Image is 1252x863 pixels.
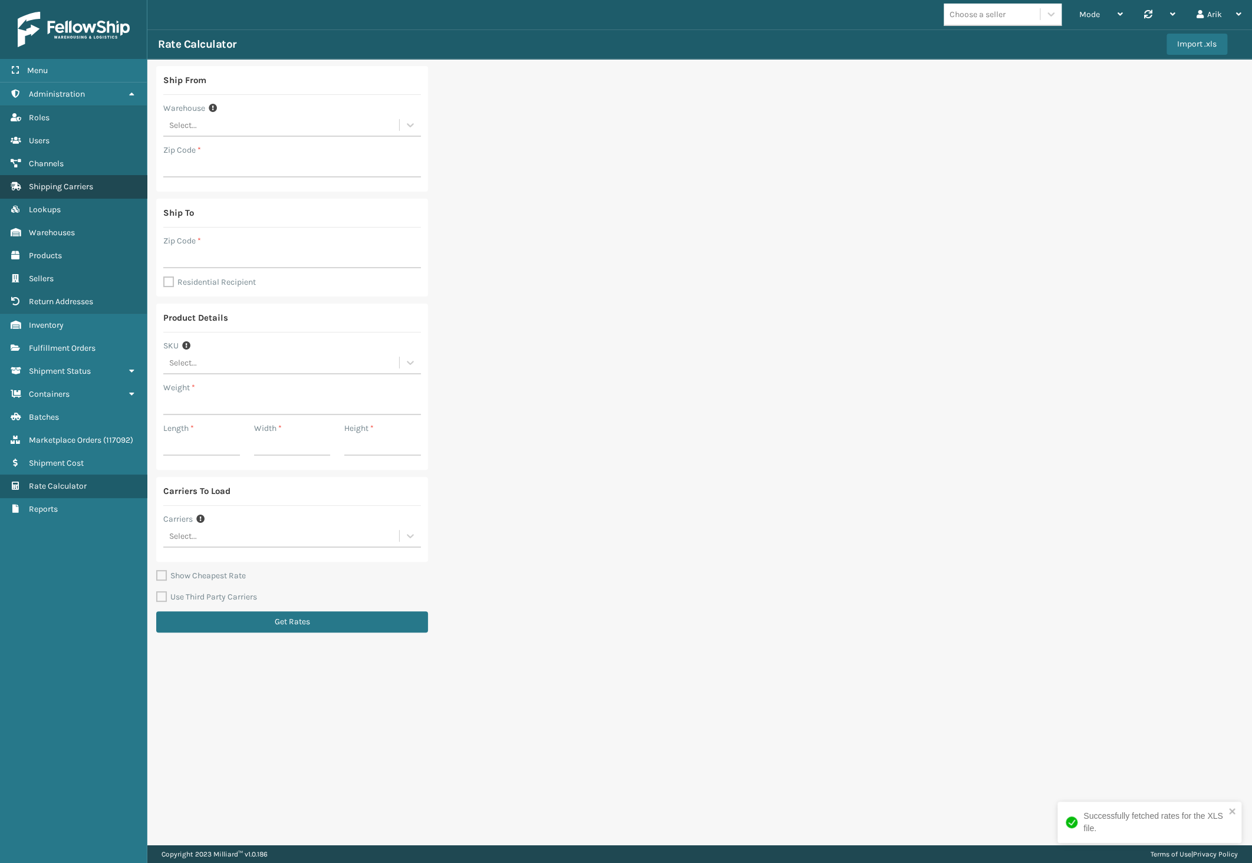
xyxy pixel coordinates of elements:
span: Lookups [29,205,61,215]
label: SKU [163,340,179,352]
label: Warehouse [163,102,205,114]
span: Batches [29,412,59,422]
div: Ship To [163,206,194,220]
label: Zip Code [163,235,201,247]
div: Ship From [163,73,206,87]
span: Shipping Carriers [29,182,93,192]
span: Shipment Cost [29,458,84,468]
h3: Rate Calculator [158,37,236,51]
span: Return Addresses [29,297,93,307]
span: Administration [29,89,85,99]
label: Height [344,422,374,434]
span: Mode [1079,9,1100,19]
span: Fulfillment Orders [29,343,95,353]
button: close [1228,806,1237,818]
span: Sellers [29,274,54,284]
div: Select... [169,530,197,542]
label: Length [163,422,194,434]
label: Show Cheapest Rate [156,571,246,581]
span: Rate Calculator [29,481,87,491]
label: Carriers [163,513,193,525]
button: Import .xls [1167,34,1227,55]
span: Menu [27,65,48,75]
span: Roles [29,113,50,123]
label: Zip Code [163,144,201,156]
div: Product Details [163,311,228,325]
div: Choose a seller [950,8,1006,21]
span: Warehouses [29,228,75,238]
label: Width [254,422,282,434]
div: Select... [169,119,197,131]
label: Residential Recipient [163,277,256,287]
label: Use Third Party Carriers [156,592,257,602]
span: Containers [29,389,70,399]
div: Select... [169,357,197,369]
p: Copyright 2023 Milliard™ v 1.0.186 [162,845,268,863]
label: Weight [163,381,195,394]
span: Inventory [29,320,64,330]
span: Users [29,136,50,146]
span: ( 117092 ) [103,435,133,445]
span: Products [29,251,62,261]
div: Successfully fetched rates for the XLS file. [1083,810,1225,835]
span: Shipment Status [29,366,91,376]
span: Channels [29,159,64,169]
span: Reports [29,504,58,514]
span: Marketplace Orders [29,435,101,445]
img: logo [18,12,130,47]
button: Get Rates [156,611,428,633]
div: Carriers To Load [163,484,230,498]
